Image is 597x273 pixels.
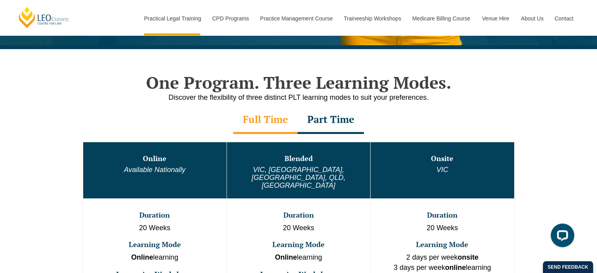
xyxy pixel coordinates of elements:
div: Full Time [233,106,298,134]
h3: Blended [228,155,369,163]
em: VIC, [GEOGRAPHIC_DATA], [GEOGRAPHIC_DATA], QLD, [GEOGRAPHIC_DATA] [252,166,345,189]
strong: onsite [458,253,478,261]
iframe: LiveChat chat widget [544,220,577,253]
h3: Duration [371,211,513,219]
a: Traineeship Workshops [338,2,406,35]
p: 20 Weeks [228,223,369,233]
a: Medicare Billing Course [406,2,476,35]
h2: One Program. Three Learning Modes. [75,73,522,92]
p: 20 Weeks [84,223,226,233]
p: learning [228,253,369,263]
strong: online [445,264,466,271]
h3: Onsite [371,155,513,163]
strong: Online [131,253,153,261]
a: [PERSON_NAME] Centre for Law [18,6,70,29]
a: Contact [549,2,579,35]
h3: Learning Mode [228,241,369,249]
h3: Learning Mode [84,241,226,249]
em: VIC [436,166,448,174]
h3: Learning Mode [371,241,513,249]
a: Practice Management Course [254,2,338,35]
a: About Us [515,2,549,35]
strong: Online [275,253,297,261]
a: Practical Legal Training [138,2,206,35]
p: learning [84,253,226,263]
h3: Online [84,155,226,163]
h3: Duration [84,211,226,219]
div: Part Time [298,106,364,134]
h3: Duration [228,211,369,219]
em: Available Nationally [124,166,186,174]
p: 2 days per week 3 days per week learning [371,253,513,273]
p: 20 Weeks [371,223,513,233]
a: Venue Hire [476,2,515,35]
a: CPD Programs [206,2,254,35]
p: Discover the flexibility of three distinct PLT learning modes to suit your preferences. [75,93,522,103]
